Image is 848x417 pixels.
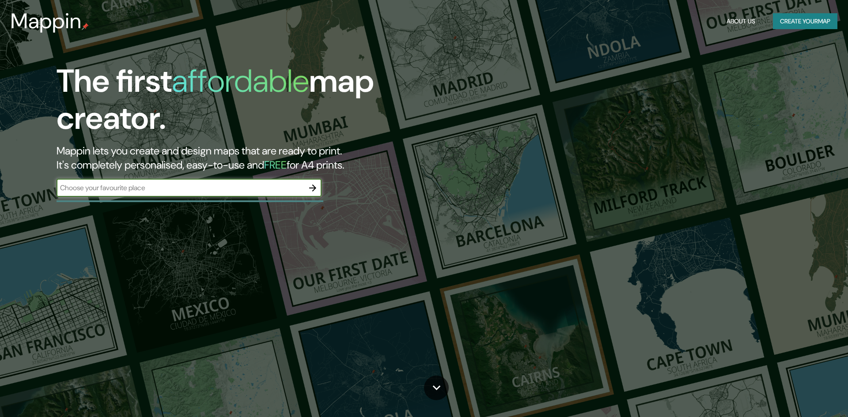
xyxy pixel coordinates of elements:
h5: FREE [264,158,287,172]
h3: Mappin [11,9,82,34]
input: Choose your favourite place [57,183,304,193]
img: mappin-pin [82,23,89,30]
h2: Mappin lets you create and design maps that are ready to print. It's completely personalised, eas... [57,144,481,172]
h1: The first map creator. [57,63,481,144]
h1: affordable [172,60,309,101]
button: About Us [723,13,759,30]
button: Create yourmap [773,13,837,30]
